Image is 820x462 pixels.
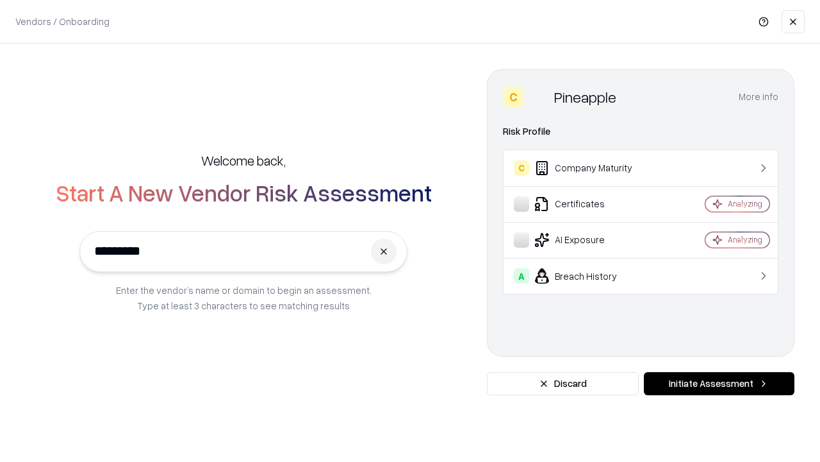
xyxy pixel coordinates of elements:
[644,372,794,395] button: Initiate Assessment
[554,87,616,107] div: Pineapple
[15,15,110,28] p: Vendors / Onboarding
[739,85,778,108] button: More info
[201,151,286,169] h5: Welcome back,
[529,87,549,107] img: Pineapple
[514,160,529,176] div: C
[116,282,372,313] p: Enter the vendor’s name or domain to begin an assessment. Type at least 3 characters to see match...
[514,196,667,212] div: Certificates
[728,234,762,245] div: Analyzing
[514,232,667,248] div: AI Exposure
[487,372,639,395] button: Discard
[514,268,529,284] div: A
[503,124,778,139] div: Risk Profile
[56,180,432,205] h2: Start A New Vendor Risk Assessment
[728,198,762,209] div: Analyzing
[514,160,667,176] div: Company Maturity
[514,268,667,284] div: Breach History
[503,87,523,107] div: C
